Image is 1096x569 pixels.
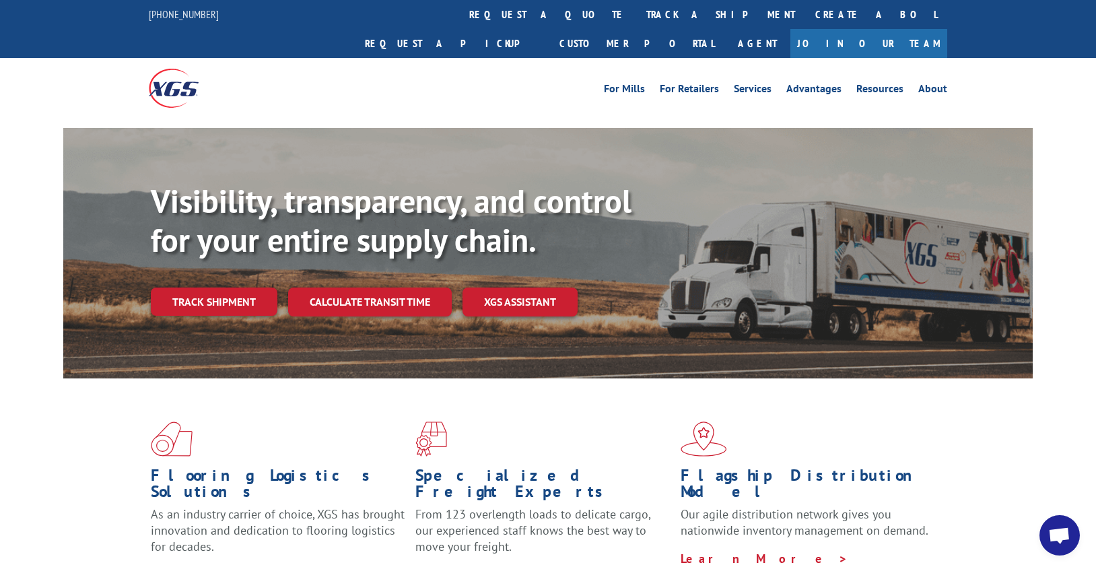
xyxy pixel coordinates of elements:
[724,29,790,58] a: Agent
[151,422,193,457] img: xgs-icon-total-supply-chain-intelligence-red
[786,83,842,98] a: Advantages
[681,506,928,538] span: Our agile distribution network gives you nationwide inventory management on demand.
[151,467,405,506] h1: Flooring Logistics Solutions
[681,422,727,457] img: xgs-icon-flagship-distribution-model-red
[734,83,772,98] a: Services
[151,180,631,261] b: Visibility, transparency, and control for your entire supply chain.
[549,29,724,58] a: Customer Portal
[604,83,645,98] a: For Mills
[151,288,277,316] a: Track shipment
[463,288,578,316] a: XGS ASSISTANT
[681,467,935,506] h1: Flagship Distribution Model
[149,7,219,21] a: [PHONE_NUMBER]
[856,83,903,98] a: Resources
[288,288,452,316] a: Calculate transit time
[415,506,670,566] p: From 123 overlength loads to delicate cargo, our experienced staff knows the best way to move you...
[681,551,848,566] a: Learn More >
[660,83,719,98] a: For Retailers
[1039,515,1080,556] a: Open chat
[918,83,947,98] a: About
[151,506,405,554] span: As an industry carrier of choice, XGS has brought innovation and dedication to flooring logistics...
[790,29,947,58] a: Join Our Team
[415,467,670,506] h1: Specialized Freight Experts
[415,422,447,457] img: xgs-icon-focused-on-flooring-red
[355,29,549,58] a: Request a pickup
